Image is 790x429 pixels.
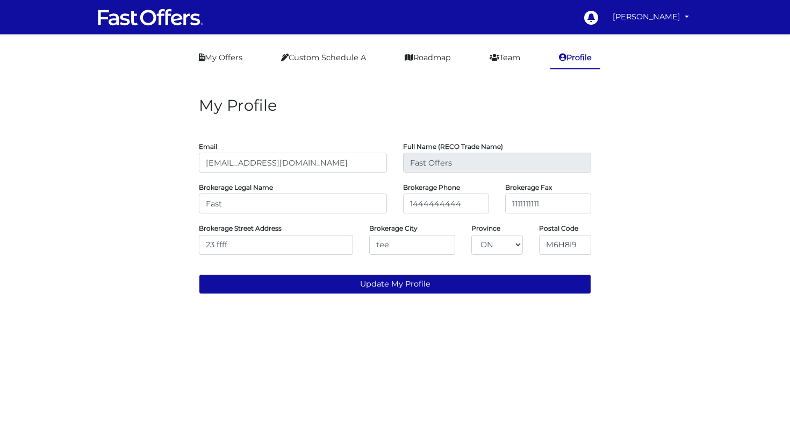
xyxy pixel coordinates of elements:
[396,47,459,68] a: Roadmap
[199,96,591,115] h2: My Profile
[190,47,251,68] a: My Offers
[505,194,591,213] input: Fax Number (Format: 123-456-7890)
[199,274,591,294] button: Update My Profile
[539,227,578,230] label: Postal Code
[403,186,460,189] label: Brokerage Phone
[608,6,693,27] a: [PERSON_NAME]
[199,227,282,230] label: Brokerage Street Address
[539,235,591,255] input: Postal Code (Format: A1B 2C3)
[550,47,600,69] a: Profile
[272,47,375,68] a: Custom Schedule A
[199,145,217,148] label: Email
[481,47,529,68] a: Team
[471,227,500,230] label: Province
[403,145,503,148] label: Full Name (RECO Trade Name)
[403,194,489,213] input: Phone Number (Format: 123-456-7890)
[369,227,418,230] label: Brokerage City
[505,186,552,189] label: Brokerage Fax
[199,186,273,189] label: Brokerage Legal Name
